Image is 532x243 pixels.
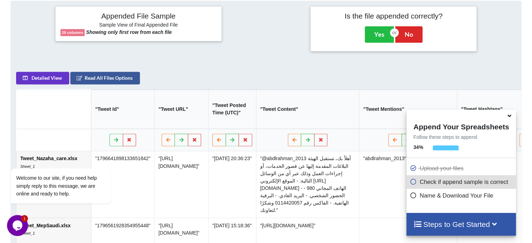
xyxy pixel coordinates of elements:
[410,164,514,173] p: Upload your files
[406,121,516,131] h4: Append Your Spreadsheets
[154,151,208,218] td: "[URL][DOMAIN_NAME]"
[410,178,514,186] p: Check if append sample is correct
[413,144,423,150] b: 34 %
[154,90,208,129] th: "Tweet URL"
[413,220,509,229] h4: Steps to Get Started
[256,90,359,129] th: "Tweet Content"
[365,26,394,42] button: Yes
[208,151,256,218] td: "[DATE] 20:36:23"
[208,90,256,129] th: "Tweet Posted Time (UTC)"
[406,134,516,141] p: Follow these steps to append
[315,12,471,20] h4: Is the file appended correctly?
[359,90,457,129] th: "Tweet Mentions"
[16,72,69,85] button: Detailed View
[86,29,172,35] b: Showing only first row from each file
[7,105,133,212] iframe: chat widget
[395,26,423,42] button: No
[61,22,217,29] h6: Sample View of Final Appended File
[410,191,514,200] p: Name & Download Your File
[7,215,29,236] iframe: chat widget
[20,231,35,235] i: Sheet_1
[61,12,217,21] h4: Appended File Sample
[62,30,84,35] b: 29 columns
[359,151,457,218] td: "abdlrahman_2013"
[256,151,359,218] td: "@abdlrahman_2013 أهلاً بك، تستقبل الهيئة البلاغات المقدمة إليها عن قصور الخدمات، أو إجراءات العم...
[70,72,140,85] button: Read All Files Options
[91,90,154,129] th: "Tweet Id"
